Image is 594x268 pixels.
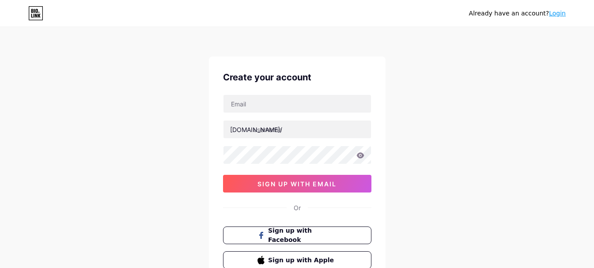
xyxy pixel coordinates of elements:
[257,180,337,188] span: sign up with email
[223,121,371,138] input: username
[469,9,566,18] div: Already have an account?
[230,125,282,134] div: [DOMAIN_NAME]/
[294,203,301,212] div: Or
[223,175,371,193] button: sign up with email
[268,256,337,265] span: Sign up with Apple
[549,10,566,17] a: Login
[223,226,371,244] button: Sign up with Facebook
[223,71,371,84] div: Create your account
[223,95,371,113] input: Email
[268,226,337,245] span: Sign up with Facebook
